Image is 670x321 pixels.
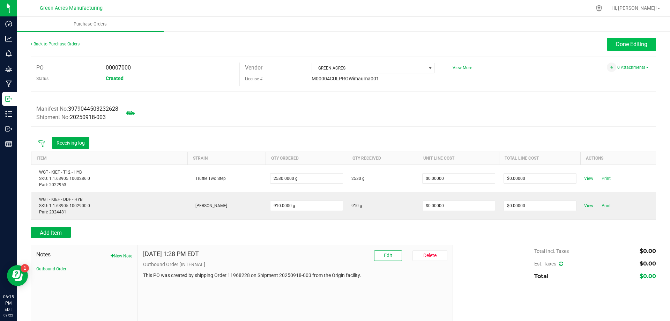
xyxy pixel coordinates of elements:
label: Status [36,73,49,84]
inline-svg: Outbound [5,125,12,132]
th: Strain [188,152,266,165]
h4: [DATE] 1:28 PM EDT [143,250,199,257]
span: Done Editing [616,41,647,48]
input: $0.00000 [504,174,576,183]
label: Shipment No: [36,113,106,122]
span: GREEN ACRES [312,63,426,73]
p: 09/22 [3,313,14,318]
button: Edit [374,250,402,261]
span: $0.00 [640,248,656,254]
input: 0 g [270,201,343,211]
span: Created [106,75,124,81]
div: WGT - KIEF - T12 - HYB SKU: 1.1.63905.1000286.0 Part: 2022953 [36,169,184,188]
a: View More [453,65,472,70]
span: 2530 g [351,175,365,182]
span: Total Incl. Taxes [534,248,569,254]
button: Delete [412,250,447,261]
span: 00007000 [106,64,131,71]
span: Purchase Orders [64,21,116,27]
span: Print [599,174,613,183]
iframe: Resource center [7,265,28,286]
span: $0.00 [640,260,656,267]
div: WGT - KIEF - DDF - HYB SKU: 1.1.63905.1002900.0 Part: 2024481 [36,196,184,215]
span: Hi, [PERSON_NAME]! [611,5,657,11]
inline-svg: Manufacturing [5,80,12,87]
input: $0.00000 [423,201,495,211]
inline-svg: Grow [5,65,12,72]
span: View [582,202,596,210]
span: Est. Taxes [534,261,563,267]
span: Scan packages to receive [38,140,45,147]
a: Back to Purchase Orders [31,42,80,46]
span: 20250918-003 [70,114,106,121]
iframe: Resource center unread badge [21,264,29,272]
span: Add Item [40,229,62,236]
th: Qty Ordered [266,152,347,165]
span: Attach a document [607,63,616,72]
label: License # [245,74,262,84]
div: Manage settings [595,5,603,12]
span: Delete [423,253,437,258]
label: Manifest No: [36,105,118,113]
input: 0 g [270,174,343,183]
span: Green Acres Manufacturing [40,5,103,11]
button: Receiving log [52,137,89,149]
input: $0.00000 [423,174,495,183]
span: Total [534,273,549,279]
span: [PERSON_NAME] [192,203,227,208]
span: $0.00 [640,273,656,279]
inline-svg: Monitoring [5,50,12,57]
button: Outbound Order [36,266,66,272]
th: Item [31,152,188,165]
th: Qty Received [347,152,418,165]
label: PO [36,63,44,73]
span: Print [599,202,613,210]
inline-svg: Inbound [5,95,12,102]
span: View [582,174,596,183]
button: Done Editing [607,38,656,51]
p: This PO was created by shipping Order 11968228 on Shipment 20250918-003 from the Origin facility. [143,272,447,279]
span: Edit [384,253,392,258]
span: M00004CULPROWimauma001 [312,76,379,81]
span: 910 g [351,203,362,209]
th: Unit Line Cost [418,152,499,165]
inline-svg: Reports [5,140,12,147]
inline-svg: Dashboard [5,20,12,27]
button: New Note [111,253,132,259]
th: Actions [581,152,656,165]
inline-svg: Inventory [5,110,12,117]
inline-svg: Analytics [5,35,12,42]
button: Add Item [31,227,71,238]
p: 06:15 PM EDT [3,294,14,313]
label: Vendor [245,63,262,73]
span: Mark as not Arrived [124,106,137,120]
th: Total Line Cost [499,152,581,165]
input: $0.00000 [504,201,576,211]
span: Notes [36,250,132,259]
a: 0 Attachments [617,65,649,70]
span: 3979044503232628 [68,105,118,112]
a: Purchase Orders [17,17,164,31]
span: Truffle Two Step [192,176,226,181]
p: Outbound Order [INTERNAL] [143,261,447,268]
